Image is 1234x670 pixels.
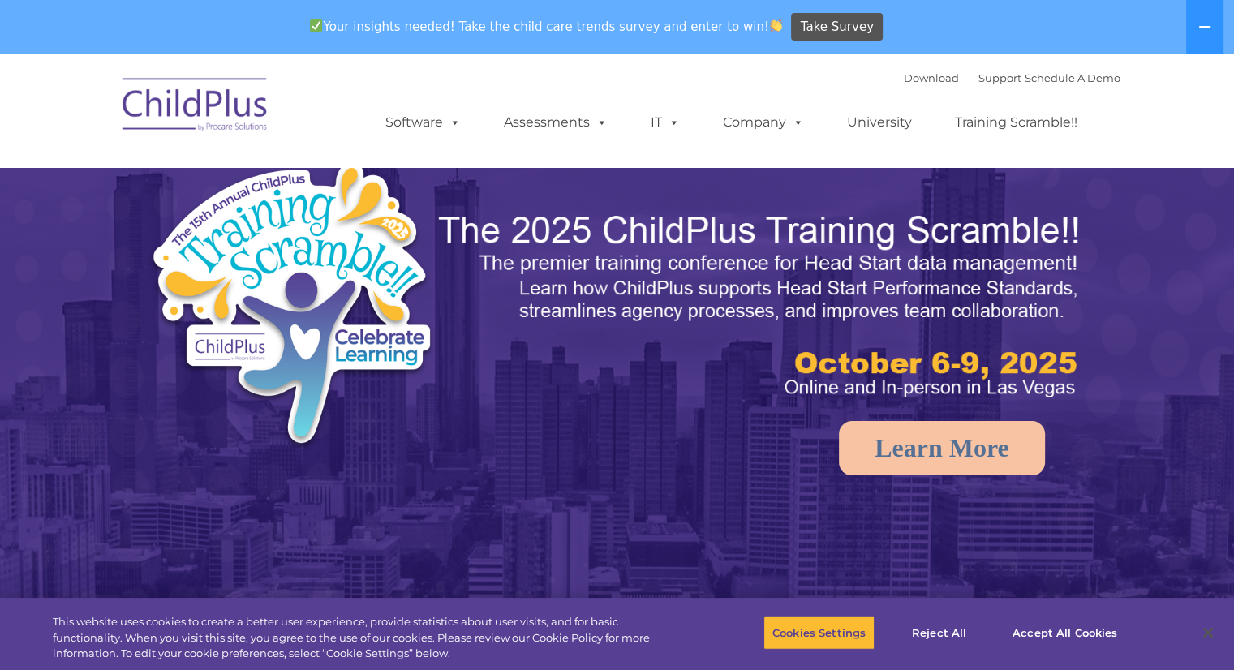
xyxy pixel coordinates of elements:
[369,106,477,139] a: Software
[303,11,789,42] span: Your insights needed! Take the child care trends survey and enter to win!
[904,71,959,84] a: Download
[226,107,275,119] span: Last name
[888,616,990,650] button: Reject All
[978,71,1021,84] a: Support
[1004,616,1126,650] button: Accept All Cookies
[1190,615,1226,651] button: Close
[310,19,322,32] img: ✅
[904,71,1120,84] font: |
[791,13,883,41] a: Take Survey
[839,421,1045,475] a: Learn More
[488,106,624,139] a: Assessments
[763,616,875,650] button: Cookies Settings
[707,106,820,139] a: Company
[939,106,1094,139] a: Training Scramble!!
[1025,71,1120,84] a: Schedule A Demo
[634,106,696,139] a: IT
[770,19,782,32] img: 👏
[226,174,295,186] span: Phone number
[801,13,874,41] span: Take Survey
[114,67,277,148] img: ChildPlus by Procare Solutions
[831,106,928,139] a: University
[53,614,679,662] div: This website uses cookies to create a better user experience, provide statistics about user visit...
